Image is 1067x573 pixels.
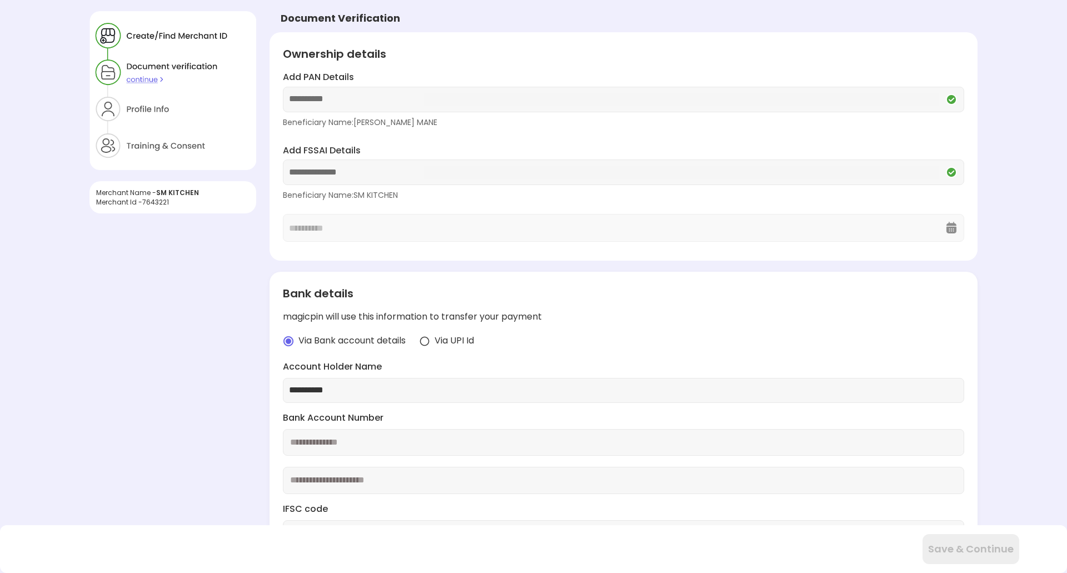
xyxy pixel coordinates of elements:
button: Save & Continue [923,534,1019,564]
div: Bank details [283,285,964,302]
img: radio [419,336,430,347]
label: Account Holder Name [283,361,964,373]
img: Q2VREkDUCX-Nh97kZdnvclHTixewBtwTiuomQU4ttMKm5pUNxe9W_NURYrLCGq_Mmv0UDstOKswiepyQhkhj-wqMpwXa6YfHU... [945,166,958,179]
div: Document Verification [281,11,400,26]
label: Bank Account Number [283,412,964,425]
img: radio [283,336,294,347]
div: magicpin will use this information to transfer your payment [283,311,964,323]
div: Merchant Id - 7643221 [96,197,250,207]
label: Add PAN Details [283,71,964,84]
img: xZtaNGYO7ZEa_Y6BGN0jBbY4tz3zD8CMWGtK9DYT203r_wSWJgC64uaYzQv0p6I5U3yzNyQZ90jnSGEji8ItH6xpax9JibOI_... [89,11,256,170]
span: Via Bank account details [298,335,406,347]
div: Ownership details [283,46,964,62]
label: IFSC code [283,503,964,516]
img: Q2VREkDUCX-Nh97kZdnvclHTixewBtwTiuomQU4ttMKm5pUNxe9W_NURYrLCGq_Mmv0UDstOKswiepyQhkhj-wqMpwXa6YfHU... [945,93,958,106]
label: Add FSSAI Details [283,145,964,157]
span: SM KITCHEN [156,188,199,197]
div: Merchant Name - [96,188,250,197]
div: Beneficiary Name: SM KITCHEN [283,190,964,201]
span: Via UPI Id [435,335,474,347]
div: Beneficiary Name: [PERSON_NAME] MANE [283,117,964,128]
